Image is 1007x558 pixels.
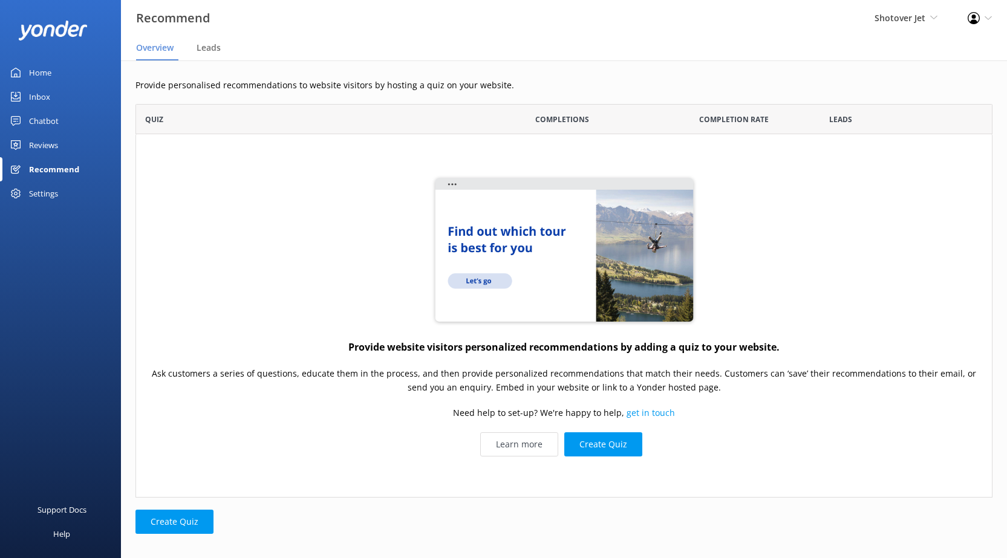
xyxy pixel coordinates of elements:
div: Inbox [29,85,50,109]
div: Chatbot [29,109,59,133]
div: Settings [29,181,58,206]
a: get in touch [627,407,675,419]
p: Ask customers a series of questions, educate them in the process, and then provide personalized r... [148,368,980,395]
button: Create Quiz [564,432,642,456]
span: Leads [829,114,852,125]
div: Help [53,522,70,546]
span: Quiz [145,114,163,125]
span: Leads [197,42,221,54]
h4: Provide website visitors personalized recommendations by adding a quiz to your website. [348,340,780,355]
img: quiz-website... [431,175,697,326]
span: Completions [535,114,589,125]
h3: Recommend [136,8,210,28]
span: Overview [136,42,174,54]
button: Create Quiz [135,510,213,534]
a: Learn more [480,432,558,456]
p: Need help to set-up? We're happy to help, [453,407,675,420]
div: Recommend [29,157,79,181]
span: Completion Rate [699,114,769,125]
span: Shotover Jet [875,12,925,24]
div: Support Docs [37,498,86,522]
div: grid [135,134,992,497]
div: Reviews [29,133,58,157]
img: yonder-white-logo.png [18,21,88,41]
div: Home [29,60,51,85]
p: Provide personalised recommendations to website visitors by hosting a quiz on your website. [135,79,992,92]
